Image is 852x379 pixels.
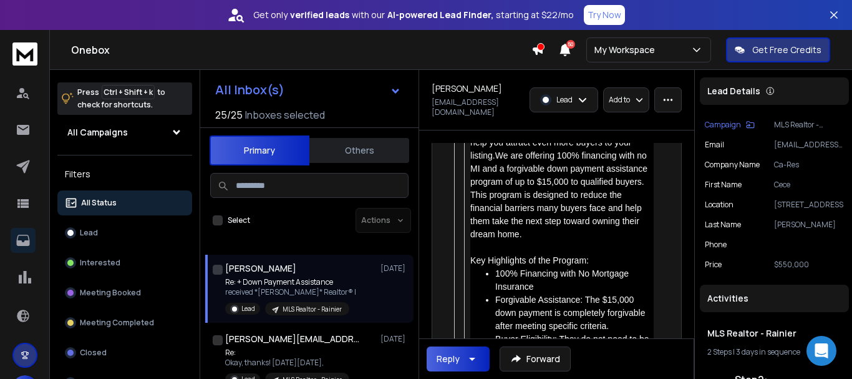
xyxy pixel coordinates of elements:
p: Okay, thanks! [DATE][DATE], [225,358,349,368]
span: We are offering 100% financing with no MI and a forgivable down payment assistance program of up ... [470,150,647,239]
p: Lead Details [707,85,760,97]
span: 3 days in sequence [736,347,800,357]
p: Get Free Credits [752,44,821,56]
button: Reply [427,347,490,372]
p: [DATE] [380,334,409,344]
p: Lead [80,228,98,238]
p: Closed [80,348,107,358]
img: logo [12,42,37,66]
h1: [PERSON_NAME] [432,82,502,95]
span: 25 / 25 [215,107,243,122]
h3: Filters [57,165,192,183]
p: Press to check for shortcuts. [77,86,165,111]
div: Open Intercom Messenger [806,336,836,366]
p: [STREET_ADDRESS] [774,200,844,210]
h3: Inboxes selected [245,107,325,122]
p: [EMAIL_ADDRESS][DOMAIN_NAME] [432,97,522,117]
p: received *[PERSON_NAME]* Realtor® | [225,287,356,297]
p: Re: [225,348,349,358]
p: Lead [241,304,255,313]
button: All Inbox(s) [205,77,411,102]
button: Forward [500,347,571,372]
span: 50 [566,40,575,49]
button: Get Free Credits [726,37,830,62]
button: Lead [57,220,192,245]
button: Closed [57,340,192,365]
h1: All Inbox(s) [215,84,284,96]
label: Select [228,215,250,225]
button: Campaign [705,120,755,130]
p: First Name [705,180,742,190]
button: Meeting Booked [57,280,192,305]
button: Interested [57,250,192,275]
button: Meeting Completed [57,310,192,335]
p: Cece [774,180,844,190]
button: Primary [210,135,309,165]
p: [DATE] [380,263,409,273]
h1: Onebox [71,42,531,57]
button: Try Now [584,5,625,25]
p: Last Name [705,220,741,230]
li: 100% Financing with No Mortgage Insurance [495,267,654,293]
p: Re: + Down Payment Assistance [225,277,356,287]
p: [PERSON_NAME] [774,220,844,230]
h1: [PERSON_NAME][EMAIL_ADDRESS][DOMAIN_NAME] [225,333,362,345]
p: MLS Realtor - Rainier [774,120,844,130]
p: Price [705,260,722,270]
p: location [705,200,733,210]
p: Company Name [705,160,760,170]
p: Try Now [588,9,621,21]
p: Get only with our starting at $22/mo [253,9,574,21]
p: Ca-Res [774,160,844,170]
li: Forgivable Assistance: The $15,000 down payment is completely forgivable after meeting specific c... [495,293,654,333]
h1: [PERSON_NAME] [225,262,296,275]
span: Ctrl + Shift + k [102,85,155,99]
li: Buyer Eligibility: They do not need to be first-time homebuyers, meet income limits, and/or have ... [495,333,654,372]
button: Others [309,137,409,164]
p: Campaign [705,120,741,130]
button: All Status [57,190,192,215]
p: Interested [80,258,120,268]
p: Meeting Booked [80,288,141,298]
strong: AI-powered Lead Finder, [387,9,493,21]
p: Add to [609,95,630,105]
p: Meeting Completed [80,318,154,328]
p: All Status [81,198,117,208]
p: $550,000 [774,260,844,270]
h1: All Campaigns [67,126,128,139]
button: All Campaigns [57,120,192,145]
span: Key Highlights of the Program: [470,255,589,265]
p: Email [705,140,724,150]
div: I wanted to share some good news that could help you attract even more buyers to your listing. [470,123,654,241]
div: Activities [700,285,849,312]
p: MLS Realtor - Rainier [283,305,342,314]
p: [EMAIL_ADDRESS][DOMAIN_NAME] [774,140,844,150]
span: 2 Steps [707,347,732,357]
p: Phone [705,240,727,250]
p: Lead [556,95,573,105]
h1: MLS Realtor - Rainier [707,327,841,340]
div: Reply [437,353,460,365]
div: | [707,347,841,357]
p: My Workspace [594,44,660,56]
strong: verified leads [290,9,349,21]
